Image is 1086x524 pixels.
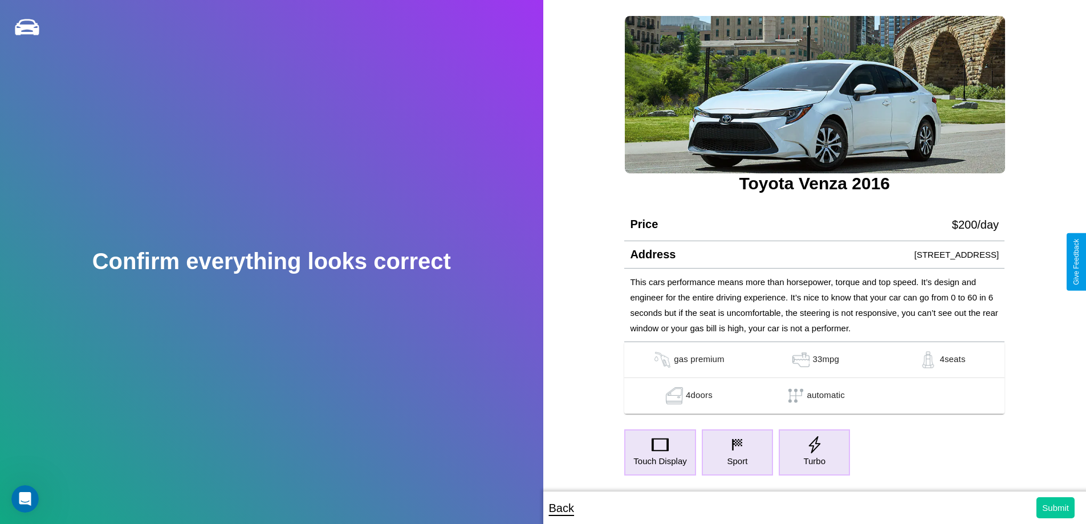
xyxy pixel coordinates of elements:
[92,249,451,274] h2: Confirm everything looks correct
[914,247,999,262] p: [STREET_ADDRESS]
[663,387,686,404] img: gas
[1036,497,1075,518] button: Submit
[727,453,747,469] p: Sport
[674,351,724,368] p: gas premium
[624,342,1004,414] table: simple table
[1072,239,1080,285] div: Give Feedback
[803,453,825,469] p: Turbo
[790,351,812,368] img: gas
[630,218,658,231] h4: Price
[952,214,999,235] p: $ 200 /day
[11,485,39,513] iframe: Intercom live chat
[812,351,839,368] p: 33 mpg
[549,498,574,518] p: Back
[939,351,965,368] p: 4 seats
[807,387,845,404] p: automatic
[630,274,999,336] p: This cars performance means more than horsepower, torque and top speed. It’s design and engineer ...
[624,174,1004,193] h3: Toyota Venza 2016
[633,453,686,469] p: Touch Display
[917,351,939,368] img: gas
[651,351,674,368] img: gas
[686,387,713,404] p: 4 doors
[630,248,676,261] h4: Address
